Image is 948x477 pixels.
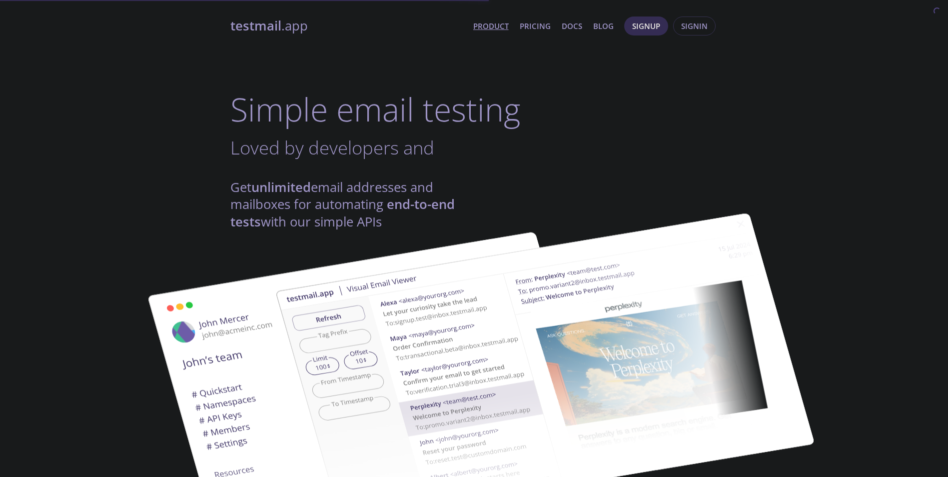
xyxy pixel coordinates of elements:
[632,19,660,32] span: Signup
[251,178,311,196] strong: unlimited
[230,17,281,34] strong: testmail
[230,195,455,230] strong: end-to-end tests
[230,179,474,230] h4: Get email addresses and mailboxes for automating with our simple APIs
[230,17,465,34] a: testmail.app
[593,19,614,32] a: Blog
[520,19,551,32] a: Pricing
[230,90,718,128] h1: Simple email testing
[673,16,716,35] button: Signin
[624,16,668,35] button: Signup
[230,135,434,160] span: Loved by developers and
[562,19,582,32] a: Docs
[681,19,708,32] span: Signin
[473,19,509,32] a: Product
